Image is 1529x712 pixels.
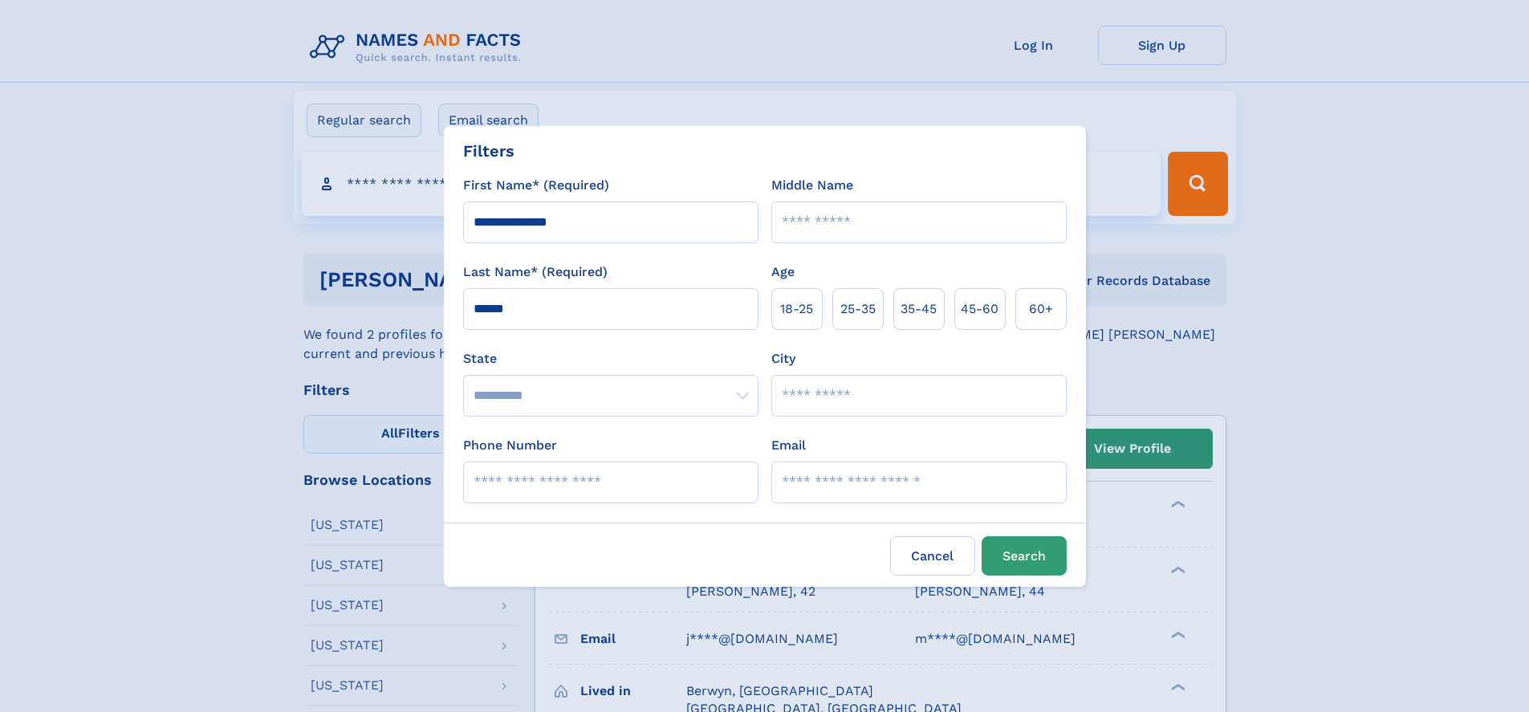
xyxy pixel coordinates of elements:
[840,299,876,319] span: 25‑35
[463,262,608,282] label: Last Name* (Required)
[463,139,514,163] div: Filters
[901,299,937,319] span: 35‑45
[463,436,557,455] label: Phone Number
[771,176,853,195] label: Middle Name
[1029,299,1053,319] span: 60+
[771,436,806,455] label: Email
[463,349,758,368] label: State
[961,299,998,319] span: 45‑60
[780,299,813,319] span: 18‑25
[463,176,609,195] label: First Name* (Required)
[771,349,795,368] label: City
[771,262,795,282] label: Age
[982,536,1067,576] button: Search
[890,536,975,576] label: Cancel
